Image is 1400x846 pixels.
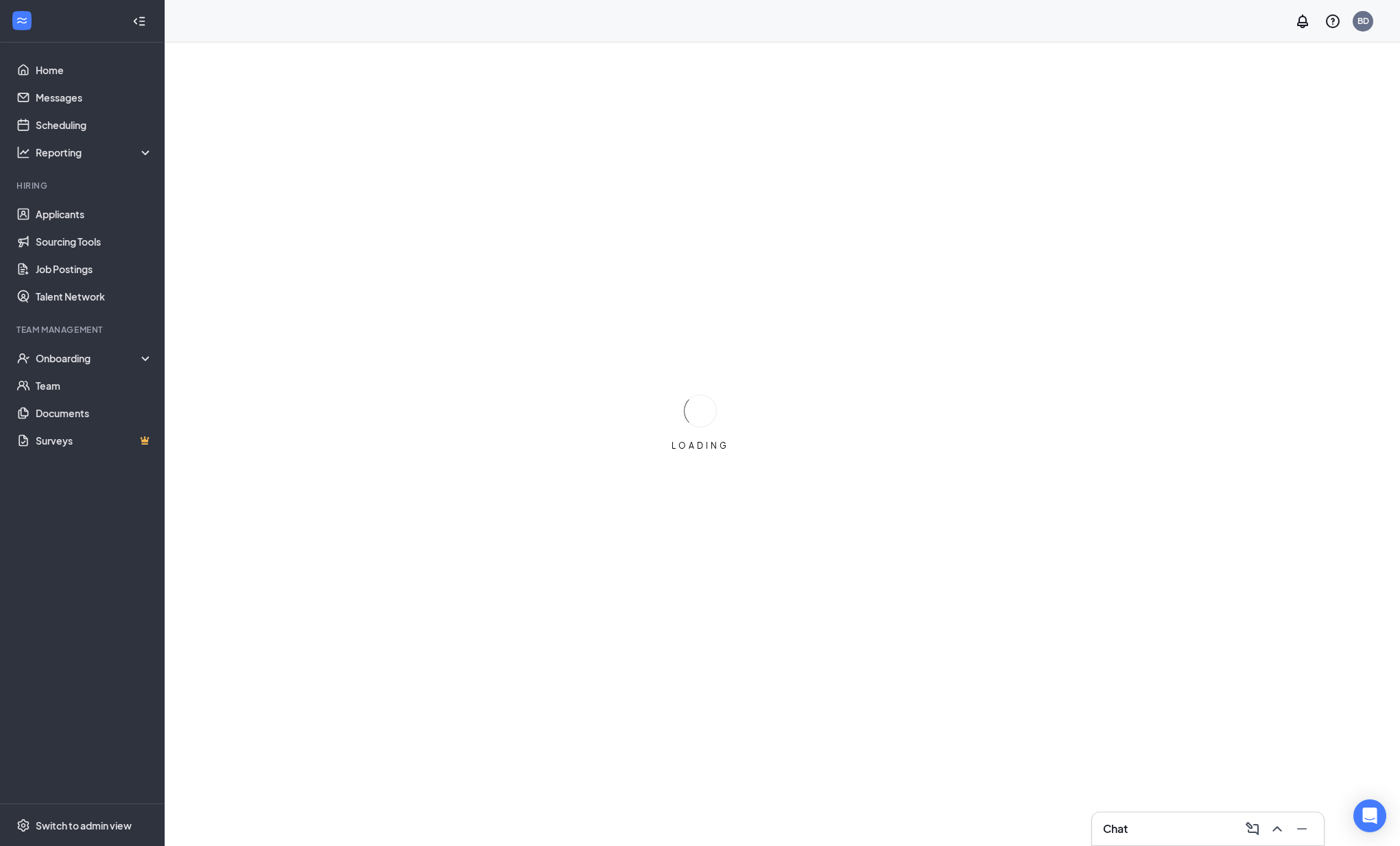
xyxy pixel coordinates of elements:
[1353,799,1386,832] div: Open Intercom Messenger
[36,255,153,283] a: Job Postings
[1325,13,1341,30] svg: QuestionInfo
[16,819,30,832] svg: Settings
[666,440,735,451] div: LOADING
[1266,818,1288,840] button: ChevronUp
[36,372,153,399] a: Team
[36,111,153,139] a: Scheduling
[36,145,154,159] div: Reporting
[16,180,150,191] div: Hiring
[1294,821,1310,837] svg: Minimize
[16,145,30,159] svg: Analysis
[36,200,153,228] a: Applicants
[36,84,153,111] a: Messages
[36,819,132,832] div: Switch to admin view
[36,283,153,310] a: Talent Network
[36,228,153,255] a: Sourcing Tools
[1291,818,1313,840] button: Minimize
[1103,821,1128,836] h3: Chat
[36,427,153,454] a: SurveysCrown
[36,351,141,365] div: Onboarding
[1269,821,1285,837] svg: ChevronUp
[15,14,29,27] svg: WorkstreamLogo
[1294,13,1311,30] svg: Notifications
[1357,15,1369,27] div: BD
[132,14,146,28] svg: Collapse
[16,324,150,336] div: Team Management
[36,399,153,427] a: Documents
[36,56,153,84] a: Home
[1242,818,1263,840] button: ComposeMessage
[1244,821,1261,837] svg: ComposeMessage
[16,351,30,365] svg: UserCheck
